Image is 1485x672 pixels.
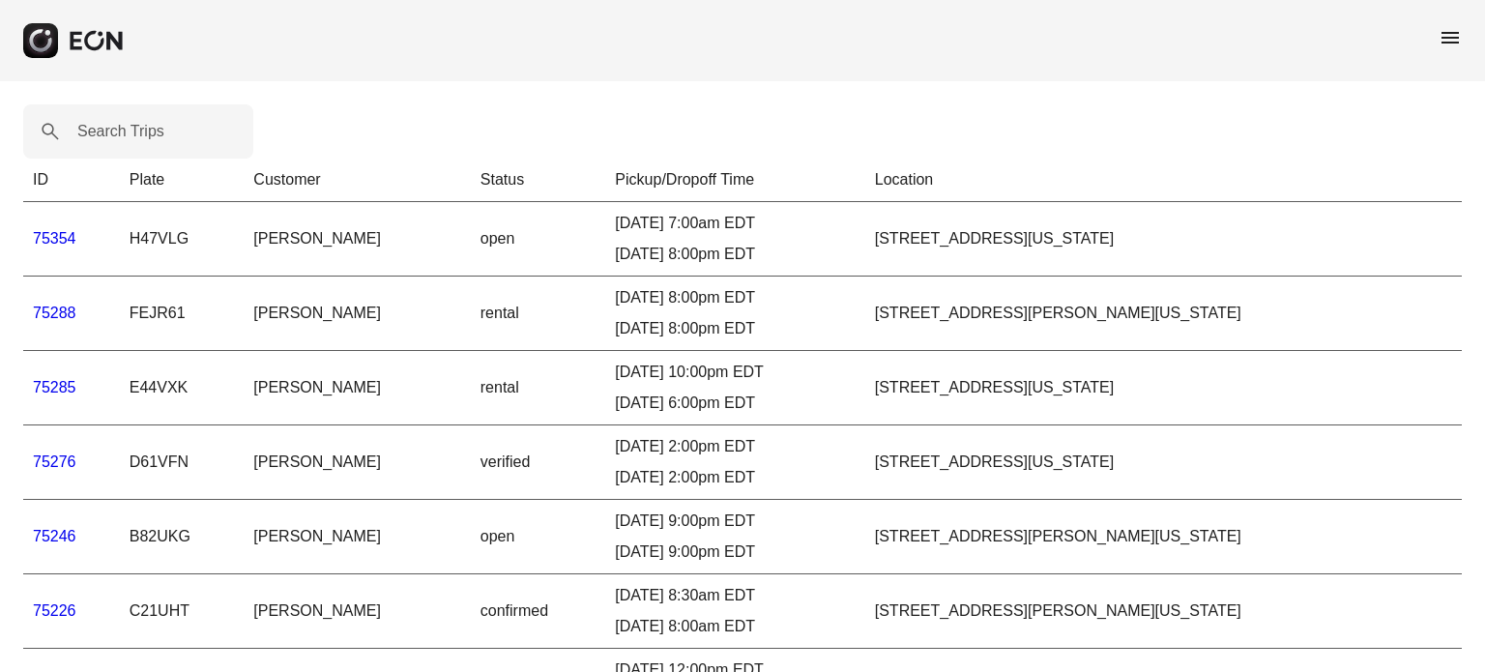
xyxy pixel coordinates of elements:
a: 75276 [33,453,76,470]
div: [DATE] 9:00pm EDT [615,510,855,533]
div: [DATE] 2:00pm EDT [615,435,855,458]
div: [DATE] 9:00pm EDT [615,541,855,564]
th: ID [23,159,120,202]
td: verified [471,425,606,500]
a: 75246 [33,528,76,544]
a: 75226 [33,602,76,619]
a: 75285 [33,379,76,395]
td: rental [471,277,606,351]
td: B82UKG [120,500,245,574]
td: confirmed [471,574,606,649]
div: [DATE] 7:00am EDT [615,212,855,235]
td: E44VXK [120,351,245,425]
div: [DATE] 2:00pm EDT [615,466,855,489]
th: Customer [244,159,470,202]
th: Plate [120,159,245,202]
label: Search Trips [77,120,164,143]
td: [PERSON_NAME] [244,425,470,500]
div: [DATE] 8:00am EDT [615,615,855,638]
td: [PERSON_NAME] [244,277,470,351]
td: rental [471,351,606,425]
td: [STREET_ADDRESS][PERSON_NAME][US_STATE] [865,500,1462,574]
td: [STREET_ADDRESS][US_STATE] [865,351,1462,425]
th: Pickup/Dropoff Time [605,159,864,202]
td: C21UHT [120,574,245,649]
div: [DATE] 8:00pm EDT [615,243,855,266]
td: [PERSON_NAME] [244,500,470,574]
td: open [471,202,606,277]
div: [DATE] 8:00pm EDT [615,286,855,309]
th: Status [471,159,606,202]
td: [PERSON_NAME] [244,351,470,425]
span: menu [1439,26,1462,49]
td: [STREET_ADDRESS][PERSON_NAME][US_STATE] [865,574,1462,649]
td: [PERSON_NAME] [244,574,470,649]
div: [DATE] 10:00pm EDT [615,361,855,384]
a: 75354 [33,230,76,247]
th: Location [865,159,1462,202]
div: [DATE] 8:00pm EDT [615,317,855,340]
div: [DATE] 8:30am EDT [615,584,855,607]
td: H47VLG [120,202,245,277]
td: [STREET_ADDRESS][US_STATE] [865,202,1462,277]
td: [STREET_ADDRESS][PERSON_NAME][US_STATE] [865,277,1462,351]
a: 75288 [33,305,76,321]
td: D61VFN [120,425,245,500]
td: FEJR61 [120,277,245,351]
td: [STREET_ADDRESS][US_STATE] [865,425,1462,500]
div: [DATE] 6:00pm EDT [615,392,855,415]
td: open [471,500,606,574]
td: [PERSON_NAME] [244,202,470,277]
